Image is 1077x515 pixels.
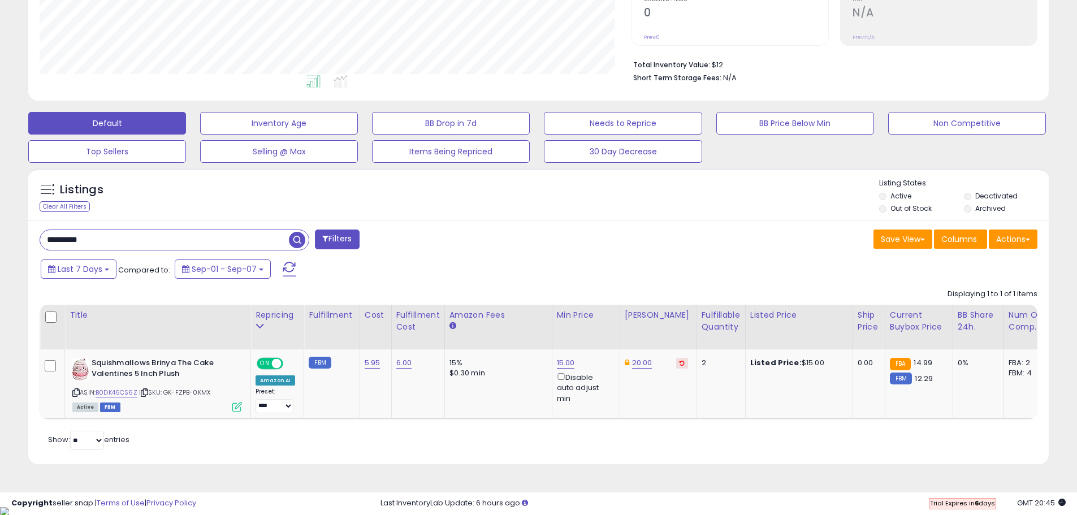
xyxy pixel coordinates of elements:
span: All listings currently available for purchase on Amazon [72,403,98,412]
small: Prev: N/A [853,34,875,41]
a: B0DK46CS6Z [96,388,137,397]
li: $12 [633,57,1029,71]
button: Items Being Repriced [372,140,530,163]
span: 14.99 [914,357,932,368]
button: Selling @ Max [200,140,358,163]
a: 5.95 [365,357,380,369]
div: Last InventoryLab Update: 6 hours ago. [380,498,1066,509]
b: Short Term Storage Fees: [633,73,721,83]
small: FBA [890,358,911,370]
span: Last 7 Days [58,263,102,275]
b: 6 [975,499,979,508]
b: Squishmallows Brinya The Cake Valentines 5 Inch Plush [92,358,229,382]
div: Num of Comp. [1009,309,1050,333]
small: Prev: 0 [644,34,660,41]
h5: Listings [60,182,103,198]
small: FBM [890,373,912,384]
div: 0.00 [858,358,876,368]
button: BB Drop in 7d [372,112,530,135]
div: $0.30 min [449,368,543,378]
b: Total Inventory Value: [633,60,710,70]
div: FBM: 4 [1009,368,1046,378]
span: Sep-01 - Sep-07 [192,263,257,275]
a: 6.00 [396,357,412,369]
div: 0% [958,358,995,368]
div: FBA: 2 [1009,358,1046,368]
button: Default [28,112,186,135]
button: Last 7 Days [41,259,116,279]
span: 2025-09-15 20:45 GMT [1017,497,1066,508]
div: BB Share 24h. [958,309,999,333]
label: Deactivated [975,191,1018,201]
span: FBM [100,403,120,412]
button: Non Competitive [888,112,1046,135]
div: Listed Price [750,309,848,321]
div: 15% [449,358,543,368]
button: Inventory Age [200,112,358,135]
button: Needs to Reprice [544,112,702,135]
button: Save View [873,230,932,249]
div: Disable auto adjust min [557,371,611,404]
span: Compared to: [118,265,170,275]
div: 2 [702,358,737,368]
button: 30 Day Decrease [544,140,702,163]
button: Actions [989,230,1037,249]
div: [PERSON_NAME] [625,309,692,321]
div: ASIN: [72,358,242,410]
div: Clear All Filters [40,201,90,212]
div: Fulfillment Cost [396,309,440,333]
strong: Copyright [11,497,53,508]
h2: 0 [644,6,828,21]
img: 51kEPMSjwdL._SL40_.jpg [72,358,89,380]
div: Cost [365,309,387,321]
button: Columns [934,230,987,249]
div: Preset: [256,388,295,413]
small: FBM [309,357,331,369]
div: Current Buybox Price [890,309,948,333]
button: Filters [315,230,359,249]
span: ON [258,359,272,369]
span: Show: entries [48,434,129,445]
div: Amazon Fees [449,309,547,321]
div: Ship Price [858,309,880,333]
span: Columns [941,233,977,245]
div: Amazon AI [256,375,295,386]
div: Repricing [256,309,299,321]
small: Amazon Fees. [449,321,456,331]
div: Displaying 1 to 1 of 1 items [948,289,1037,300]
p: Listing States: [879,178,1049,189]
span: Trial Expires in days [930,499,995,508]
a: Privacy Policy [146,497,196,508]
div: $15.00 [750,358,844,368]
span: N/A [723,72,737,83]
div: Title [70,309,246,321]
span: 12.29 [915,373,933,384]
h2: N/A [853,6,1037,21]
a: Terms of Use [97,497,145,508]
a: 20.00 [632,357,652,369]
div: Min Price [557,309,615,321]
button: BB Price Below Min [716,112,874,135]
a: 15.00 [557,357,575,369]
div: seller snap | | [11,498,196,509]
div: Fulfillment [309,309,354,321]
label: Archived [975,204,1006,213]
div: Fulfillable Quantity [702,309,741,333]
span: | SKU: GK-FZPB-0KMX [139,388,210,397]
button: Sep-01 - Sep-07 [175,259,271,279]
label: Out of Stock [890,204,932,213]
b: Listed Price: [750,357,802,368]
label: Active [890,191,911,201]
span: OFF [282,359,300,369]
button: Top Sellers [28,140,186,163]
